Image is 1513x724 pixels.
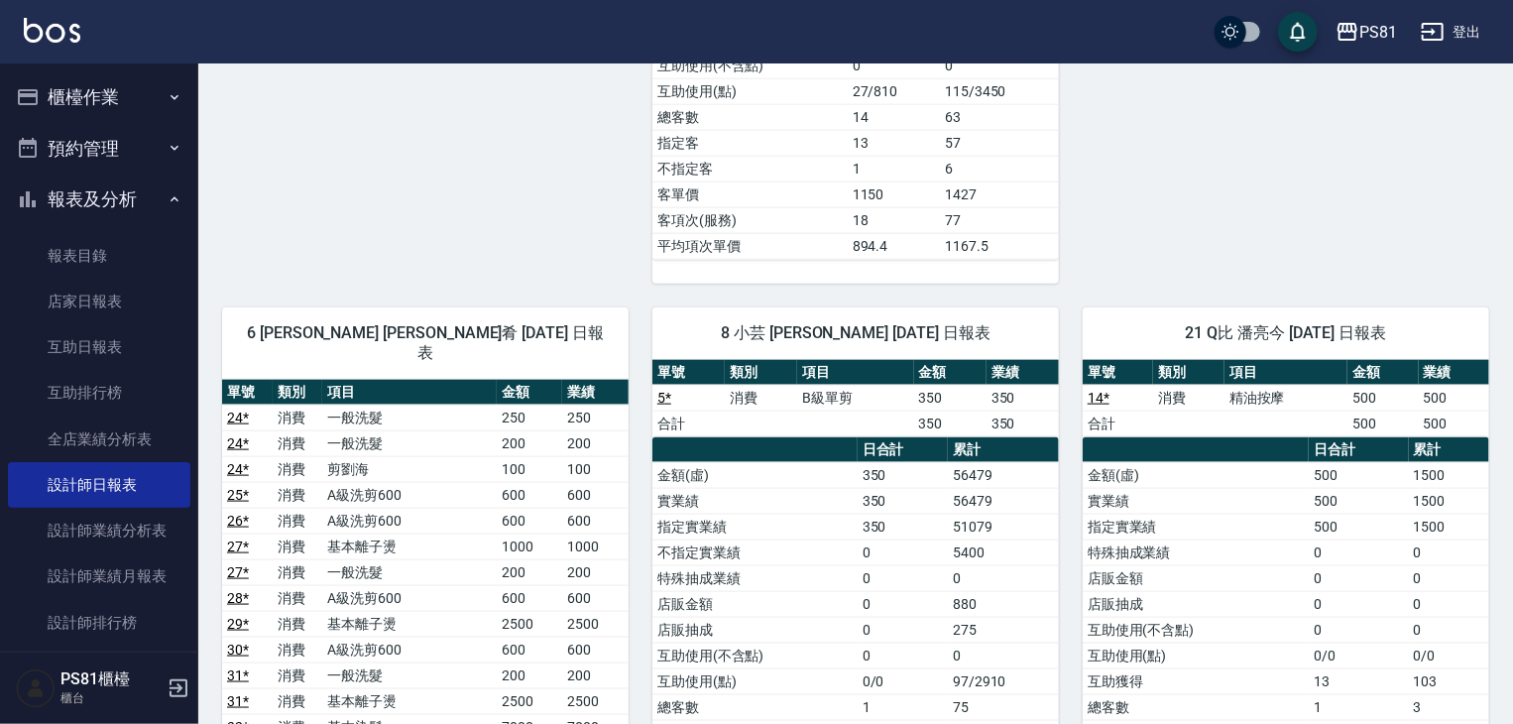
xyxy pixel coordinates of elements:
[16,668,56,708] img: Person
[322,405,497,430] td: 一般洗髮
[858,488,948,514] td: 350
[858,565,948,591] td: 0
[322,611,497,637] td: 基本離子燙
[497,405,562,430] td: 250
[273,585,323,611] td: 消費
[848,130,940,156] td: 13
[322,508,497,534] td: A級洗剪600
[1106,323,1465,343] span: 21 Q比 潘亮今 [DATE] 日報表
[322,534,497,559] td: 基本離子燙
[948,540,1059,565] td: 5400
[914,385,987,411] td: 350
[8,233,190,279] a: 報表目錄
[676,323,1035,343] span: 8 小芸 [PERSON_NAME] [DATE] 日報表
[8,279,190,324] a: 店家日報表
[948,617,1059,643] td: 275
[273,637,323,663] td: 消費
[322,688,497,714] td: 基本離子燙
[24,18,80,43] img: Logo
[322,663,497,688] td: 一般洗髮
[858,462,948,488] td: 350
[60,689,162,707] p: 櫃台
[60,669,162,689] h5: PS81櫃檯
[848,156,940,181] td: 1
[1083,462,1309,488] td: 金額(虛)
[652,104,848,130] td: 總客數
[1153,385,1223,411] td: 消費
[1409,514,1489,540] td: 1500
[1309,694,1409,720] td: 1
[273,380,323,406] th: 類別
[1309,643,1409,668] td: 0/0
[322,482,497,508] td: A級洗剪600
[652,360,725,386] th: 單號
[8,417,190,462] a: 全店業績分析表
[562,405,629,430] td: 250
[322,430,497,456] td: 一般洗髮
[914,360,987,386] th: 金額
[652,360,1059,437] table: a dense table
[322,637,497,663] td: A級洗剪600
[497,456,562,482] td: 100
[940,53,1059,78] td: 0
[1083,540,1309,565] td: 特殊抽成業績
[652,130,848,156] td: 指定客
[1083,360,1153,386] th: 單號
[1224,385,1347,411] td: 精油按摩
[652,462,858,488] td: 金額(虛)
[8,462,190,508] a: 設計師日報表
[1309,565,1409,591] td: 0
[652,565,858,591] td: 特殊抽成業績
[652,540,858,565] td: 不指定實業績
[652,156,848,181] td: 不指定客
[652,488,858,514] td: 實業績
[1347,360,1418,386] th: 金額
[940,156,1059,181] td: 6
[652,53,848,78] td: 互助使用(不含點)
[1419,360,1490,386] th: 業績
[948,462,1059,488] td: 56479
[848,207,940,233] td: 18
[222,380,273,406] th: 單號
[273,430,323,456] td: 消費
[940,233,1059,259] td: 1167.5
[858,694,948,720] td: 1
[987,360,1059,386] th: 業績
[652,78,848,104] td: 互助使用(點)
[562,559,629,585] td: 200
[858,617,948,643] td: 0
[652,514,858,540] td: 指定實業績
[1347,385,1418,411] td: 500
[497,482,562,508] td: 600
[1328,12,1405,53] button: PS81
[497,430,562,456] td: 200
[1083,565,1309,591] td: 店販金額
[858,668,948,694] td: 0/0
[1309,617,1409,643] td: 0
[940,104,1059,130] td: 63
[1309,591,1409,617] td: 0
[652,694,858,720] td: 總客數
[652,411,725,436] td: 合計
[1083,411,1153,436] td: 合計
[1309,540,1409,565] td: 0
[273,508,323,534] td: 消費
[497,380,562,406] th: 金額
[1083,694,1309,720] td: 總客數
[273,688,323,714] td: 消費
[562,534,629,559] td: 1000
[940,130,1059,156] td: 57
[848,53,940,78] td: 0
[858,437,948,463] th: 日合計
[848,104,940,130] td: 14
[497,637,562,663] td: 600
[562,585,629,611] td: 600
[562,380,629,406] th: 業績
[1409,643,1489,668] td: 0/0
[246,323,605,363] span: 6 [PERSON_NAME] [PERSON_NAME]肴 [DATE] 日報表
[948,565,1059,591] td: 0
[1083,360,1489,437] table: a dense table
[652,643,858,668] td: 互助使用(不含點)
[1409,668,1489,694] td: 103
[848,233,940,259] td: 894.4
